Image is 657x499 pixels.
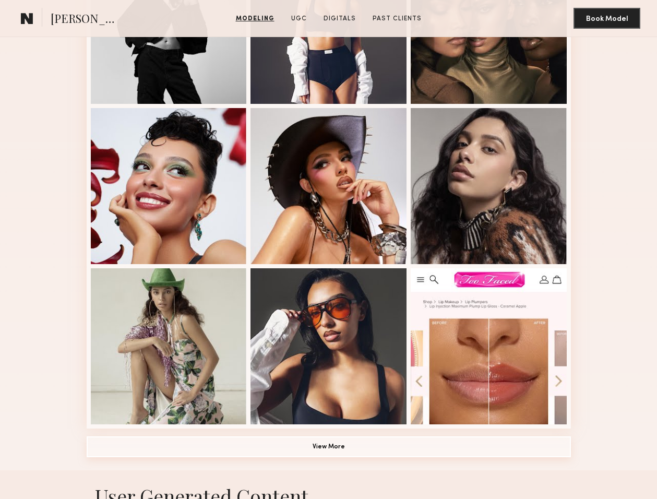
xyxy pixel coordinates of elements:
[232,14,279,23] a: Modeling
[368,14,426,23] a: Past Clients
[287,14,311,23] a: UGC
[574,14,640,22] a: Book Model
[319,14,360,23] a: Digitals
[51,10,123,29] span: [PERSON_NAME]
[87,436,571,457] button: View More
[574,8,640,29] button: Book Model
